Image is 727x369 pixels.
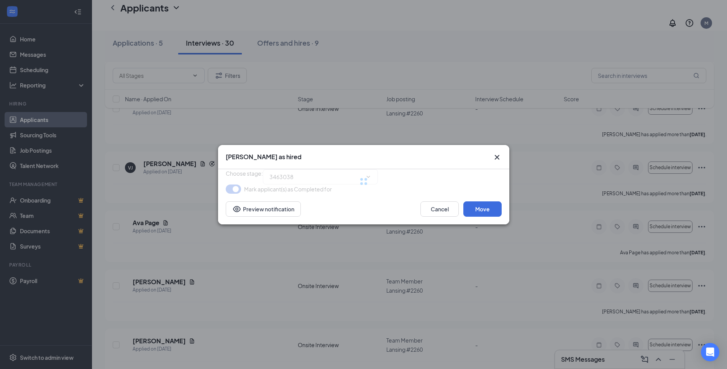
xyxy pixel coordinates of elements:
button: Move [463,201,502,217]
div: Open Intercom Messenger [701,343,719,361]
button: Cancel [420,201,459,217]
svg: Cross [492,153,502,162]
svg: Eye [232,204,241,214]
h3: [PERSON_NAME] as hired [226,153,302,161]
button: Preview notificationEye [226,201,301,217]
button: Close [492,153,502,162]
